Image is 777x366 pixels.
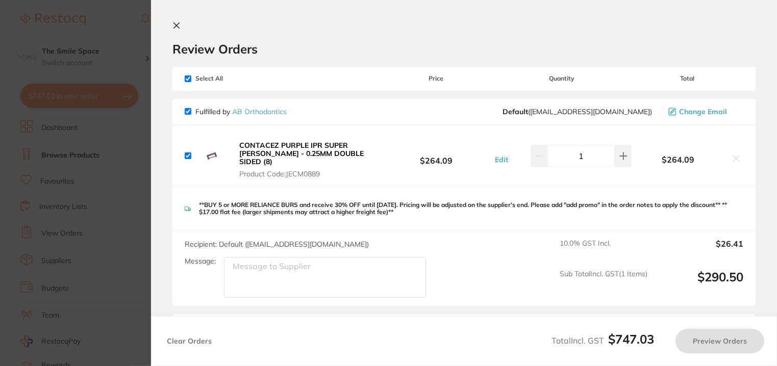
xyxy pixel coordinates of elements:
span: Select All [185,75,287,82]
span: Total [632,75,743,82]
b: $747.03 [608,331,654,347]
span: sales@ortho.com.au [503,108,652,116]
button: CONTACEZ PURPLE IPR SUPER [PERSON_NAME] - 0.25MM DOUBLE SIDED (8) Product Code:JECM0889 [236,141,380,178]
span: Change Email [679,108,727,116]
button: Clear Orders [164,329,215,353]
h2: Review Orders [172,41,756,57]
a: AB Orthodontics [232,107,287,116]
p: Fulfilled by [195,108,287,116]
label: Message: [185,257,216,266]
span: Recipient: Default ( [EMAIL_ADDRESS][DOMAIN_NAME] ) [185,240,369,249]
img: Nm4wOWdjbQ [195,140,228,172]
button: Change Email [665,107,743,116]
span: 10.0 % GST Incl. [560,239,647,262]
span: Product Code: JECM0889 [239,170,377,178]
p: **BUY 5 or MORE RELIANCE BURS and receive 30% OFF until [DATE]. Pricing will be adjusted on the s... [199,201,743,216]
span: Price [380,75,492,82]
button: Edit [492,155,511,164]
b: CONTACEZ PURPLE IPR SUPER [PERSON_NAME] - 0.25MM DOUBLE SIDED (8) [239,141,364,166]
b: Default [503,107,528,116]
span: Total Incl. GST [552,335,654,346]
output: $290.50 [656,270,743,298]
b: $264.09 [380,147,492,166]
span: Quantity [492,75,632,82]
button: Preview Orders [675,329,764,353]
span: Sub Total Incl. GST ( 1 Items) [560,270,647,298]
b: $264.09 [632,155,725,164]
output: $26.41 [656,239,743,262]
